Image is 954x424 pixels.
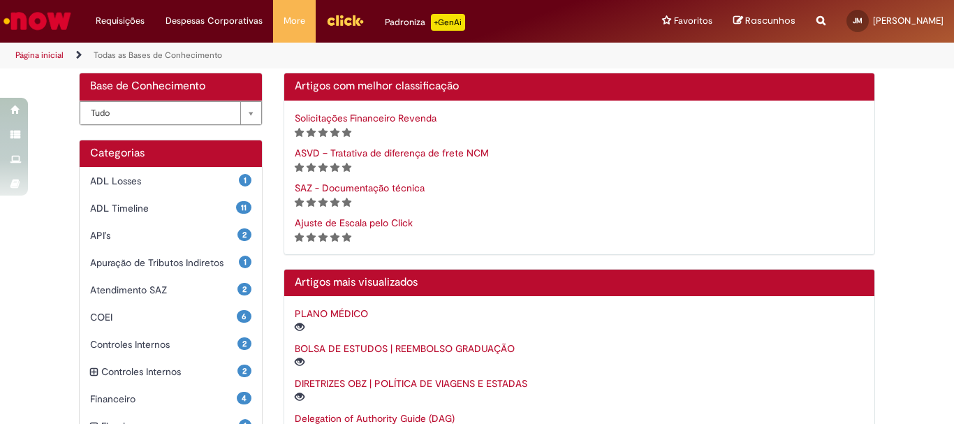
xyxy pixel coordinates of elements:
[342,233,351,242] i: 5
[295,307,368,320] a: PLANO MÉDICO
[90,337,237,351] span: Controles Internos
[318,198,328,207] i: 3
[166,14,263,28] span: Despesas Corporativas
[80,194,262,222] div: 11 ADL Timeline
[295,231,351,243] span: Classificação de artigo - Somente leitura
[318,163,328,173] i: 3
[295,80,865,93] h2: Artigos com melhor classificação
[853,16,863,25] span: JM
[90,256,239,270] span: Apuração de Tributos Indiretos
[10,43,626,68] ul: Trilhas de página
[307,128,316,138] i: 2
[284,14,305,28] span: More
[295,161,351,173] span: Classificação de artigo - Somente leitura
[295,112,436,124] a: Solicitações Financeiro Revenda
[674,14,712,28] span: Favoritos
[330,233,339,242] i: 4
[307,233,316,242] i: 2
[385,14,465,31] div: Padroniza
[295,233,304,242] i: 1
[745,14,795,27] span: Rascunhos
[80,330,262,358] div: 2 Controles Internos
[342,128,351,138] i: 5
[873,15,944,27] span: [PERSON_NAME]
[80,249,262,277] div: 1 Apuração de Tributos Indiretos
[295,147,489,159] a: ASVD – Tratativa de diferença de frete NCM
[237,392,251,404] span: 4
[90,174,239,188] span: ADL Losses
[90,365,98,380] i: expandir categoria Controles Internos
[330,198,339,207] i: 4
[94,50,222,61] a: Todas as Bases de Conhecimento
[295,217,413,229] a: Ajuste de Escala pelo Click
[295,277,865,289] h2: Artigos mais visualizados
[330,128,339,138] i: 4
[733,15,795,28] a: Rascunhos
[342,198,351,207] i: 5
[237,310,251,323] span: 6
[101,365,237,379] span: Controles Internos
[307,198,316,207] i: 2
[90,310,237,324] span: COEI
[80,276,262,304] div: 2 Atendimento SAZ
[295,128,304,138] i: 1
[91,102,233,124] span: Tudo
[330,163,339,173] i: 4
[342,163,351,173] i: 5
[239,256,251,268] span: 1
[90,283,237,297] span: Atendimento SAZ
[237,365,251,377] span: 2
[80,385,262,413] div: 4 Financeiro
[318,128,328,138] i: 3
[295,126,351,138] span: Classificação de artigo - Somente leitura
[431,14,465,31] p: +GenAi
[90,147,251,160] h1: Categorias
[80,167,262,195] div: 1 ADL Losses
[295,182,425,194] a: SAZ - Documentação técnica
[80,101,262,125] a: Tudo
[96,14,145,28] span: Requisições
[295,342,515,355] a: BOLSA DE ESTUDOS | REEMBOLSO GRADUAÇÃO
[15,50,64,61] a: Página inicial
[237,337,251,350] span: 2
[237,283,251,295] span: 2
[237,228,251,241] span: 2
[80,358,262,386] div: expandir categoria Controles Internos 2 Controles Internos
[295,198,304,207] i: 1
[318,233,328,242] i: 3
[1,7,73,35] img: ServiceNow
[236,201,251,214] span: 11
[80,303,262,331] div: 6 COEI
[90,201,236,215] span: ADL Timeline
[295,196,351,208] span: Classificação de artigo - Somente leitura
[239,174,251,187] span: 1
[90,80,251,93] h2: Base de Conhecimento
[80,101,262,125] div: Bases de Conhecimento
[80,221,262,249] div: 2 API's
[90,228,237,242] span: API's
[295,163,304,173] i: 1
[326,10,364,31] img: click_logo_yellow_360x200.png
[90,392,237,406] span: Financeiro
[295,377,527,390] a: DIRETRIZES OBZ | POLÍTICA DE VIAGENS E ESTADAS
[307,163,316,173] i: 2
